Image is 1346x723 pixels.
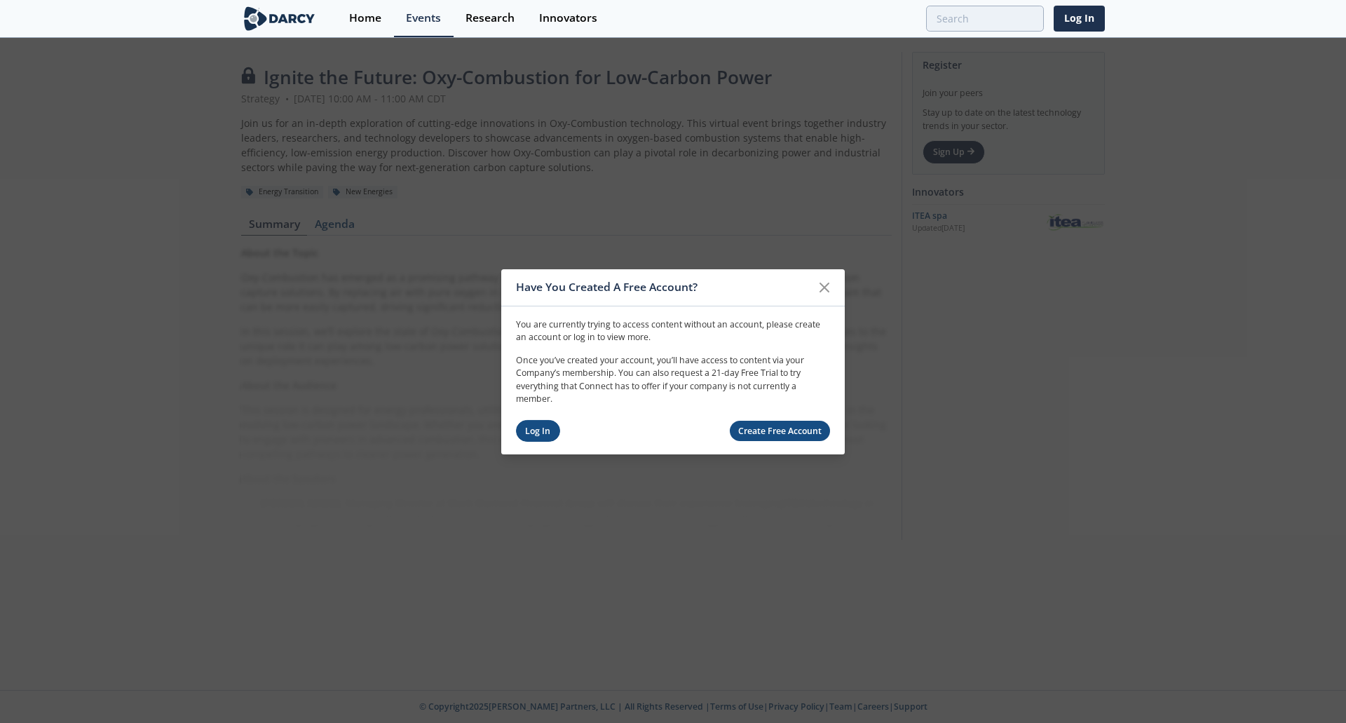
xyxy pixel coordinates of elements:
[516,274,811,301] div: Have You Created A Free Account?
[406,13,441,24] div: Events
[926,6,1044,32] input: Advanced Search
[516,318,830,344] p: You are currently trying to access content without an account, please create an account or log in...
[730,421,831,441] a: Create Free Account
[465,13,515,24] div: Research
[349,13,381,24] div: Home
[516,420,560,442] a: Log In
[539,13,597,24] div: Innovators
[1054,6,1105,32] a: Log In
[241,6,318,31] img: logo-wide.svg
[516,354,830,406] p: Once you’ve created your account, you’ll have access to content via your Company’s membership. Yo...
